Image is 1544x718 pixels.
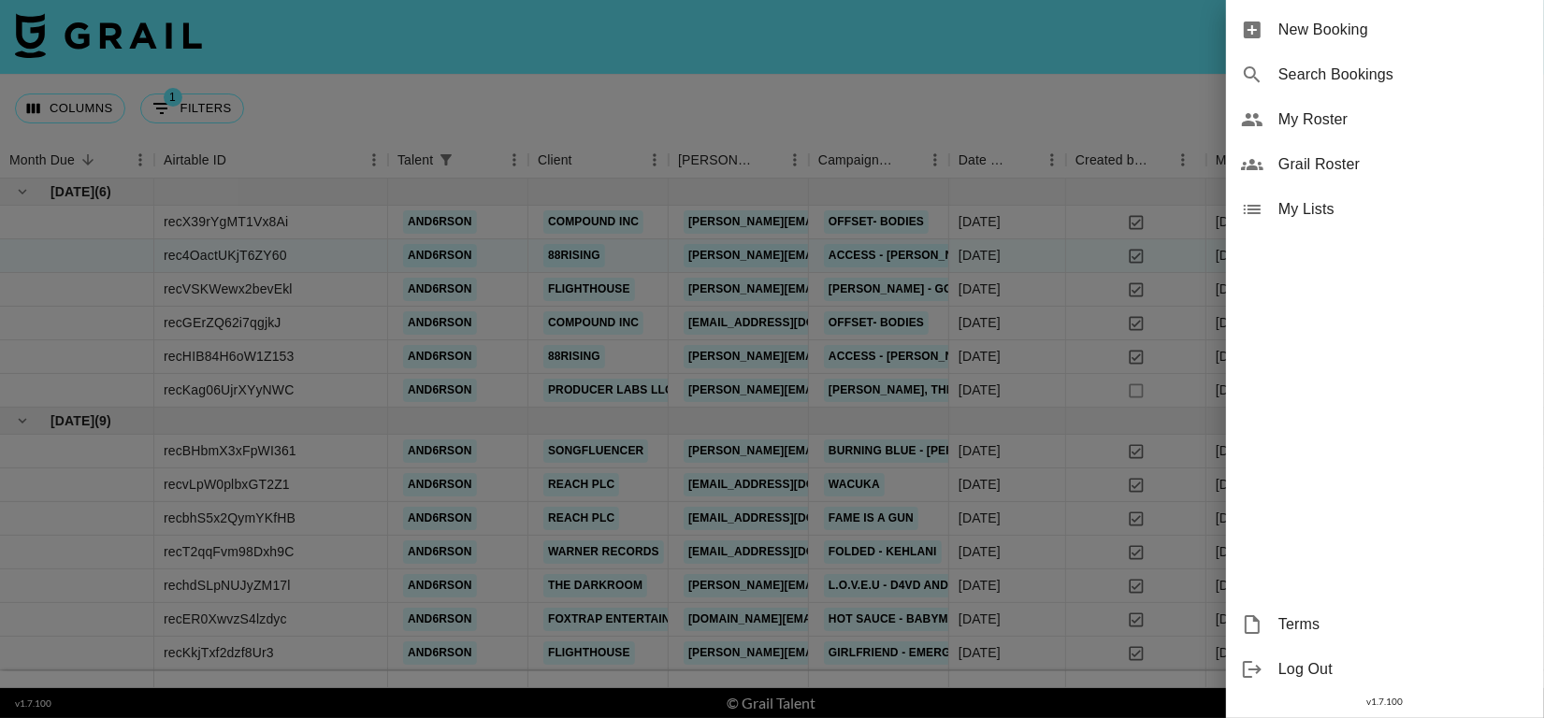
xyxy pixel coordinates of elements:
[1226,602,1544,647] div: Terms
[1226,97,1544,142] div: My Roster
[1278,108,1529,131] span: My Roster
[1226,187,1544,232] div: My Lists
[1278,658,1529,681] span: Log Out
[1226,692,1544,711] div: v 1.7.100
[1226,52,1544,97] div: Search Bookings
[1278,198,1529,221] span: My Lists
[1278,153,1529,176] span: Grail Roster
[1226,7,1544,52] div: New Booking
[1278,613,1529,636] span: Terms
[1226,142,1544,187] div: Grail Roster
[1278,19,1529,41] span: New Booking
[1226,647,1544,692] div: Log Out
[1278,64,1529,86] span: Search Bookings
